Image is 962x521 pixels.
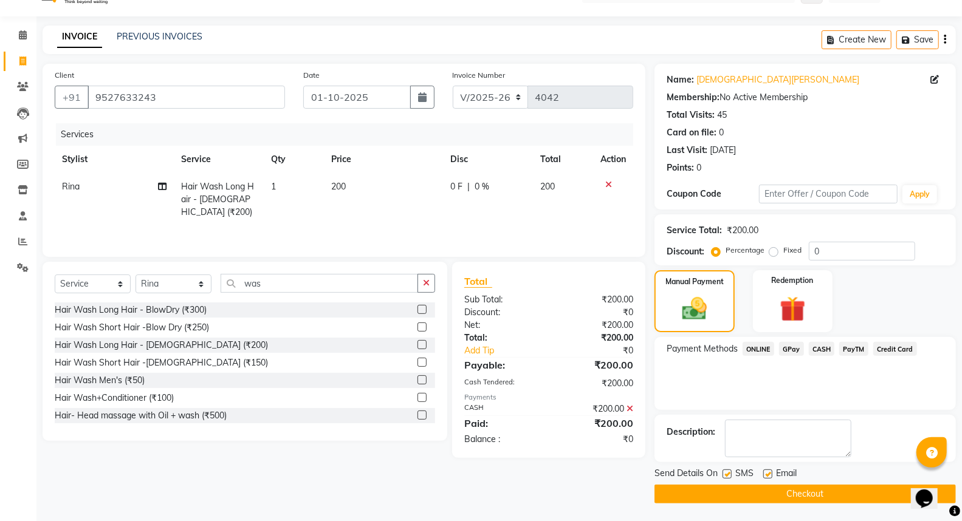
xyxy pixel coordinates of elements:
th: Price [324,146,443,173]
div: Total: [455,332,549,344]
div: Hair Wash+Conditioner (₹100) [55,392,174,404]
div: 0 [719,126,724,139]
label: Percentage [726,245,764,256]
div: Membership: [667,91,720,104]
div: Hair Wash Short Hair -[DEMOGRAPHIC_DATA] (₹150) [55,356,268,369]
a: Add Tip [455,344,564,357]
span: Payment Methods [667,342,738,355]
div: ₹200.00 [727,224,758,237]
div: Discount: [455,306,549,319]
div: Paid: [455,416,549,431]
a: INVOICE [57,26,102,48]
label: Client [55,70,74,81]
div: CASH [455,403,549,415]
span: 1 [271,181,276,192]
span: Email [776,467,797,482]
div: ₹200.00 [549,403,642,415]
div: Hair Wash Long Hair - BlowDry (₹300) [55,304,207,316]
button: Apply [902,185,937,203]
div: Hair Wash Short Hair -Blow Dry (₹250) [55,321,209,334]
span: 0 F [450,180,462,193]
img: _cash.svg [675,295,715,323]
div: Cash Tendered: [455,377,549,390]
label: Redemption [772,275,814,286]
span: Hair Wash Long Hair - [DEMOGRAPHIC_DATA] (₹200) [181,181,254,217]
div: Hair Wash Men's (₹50) [55,374,145,387]
label: Invoice Number [453,70,506,81]
div: ₹0 [549,306,642,319]
span: 200 [540,181,555,192]
img: _gift.svg [772,293,814,325]
div: ₹200.00 [549,416,642,431]
div: Name: [667,73,694,86]
span: PayTM [839,342,868,356]
input: Search or Scan [221,274,418,293]
th: Service [174,146,264,173]
div: Payable: [455,358,549,372]
div: ₹200.00 [549,358,642,372]
span: SMS [735,467,754,482]
div: ₹200.00 [549,319,642,332]
th: Disc [443,146,533,173]
div: 45 [717,109,727,121]
div: Total Visits: [667,109,715,121]
span: ONLINE [743,342,774,356]
div: No Active Membership [667,91,944,104]
div: 0 [696,162,701,174]
div: Net: [455,319,549,332]
div: Last Visit: [667,144,707,157]
th: Total [533,146,593,173]
div: Balance : [455,433,549,446]
th: Stylist [55,146,174,173]
label: Manual Payment [665,276,724,287]
div: Services [56,123,642,146]
span: 200 [331,181,346,192]
span: GPay [779,342,804,356]
button: Checkout [655,485,956,503]
input: Enter Offer / Coupon Code [759,185,898,203]
div: Sub Total: [455,293,549,306]
th: Qty [264,146,324,173]
input: Search by Name/Mobile/Email/Code [88,86,285,109]
div: Description: [667,426,715,438]
button: Save [896,30,939,49]
th: Action [593,146,633,173]
div: Card on file: [667,126,716,139]
div: Payments [464,392,633,403]
span: Credit Card [873,342,917,356]
div: ₹200.00 [549,377,642,390]
a: PREVIOUS INVOICES [117,31,202,42]
span: Total [464,275,492,288]
div: ₹200.00 [549,332,642,344]
a: [DEMOGRAPHIC_DATA][PERSON_NAME] [696,73,859,86]
iframe: chat widget [911,472,950,509]
div: [DATE] [710,144,736,157]
div: Discount: [667,245,704,258]
span: | [467,180,470,193]
label: Fixed [783,245,802,256]
div: ₹0 [565,344,642,357]
button: Create New [822,30,892,49]
div: Coupon Code [667,188,759,200]
span: Rina [62,181,80,192]
span: CASH [809,342,835,356]
label: Date [303,70,320,81]
div: ₹0 [549,433,642,446]
div: Hair Wash Long Hair - [DEMOGRAPHIC_DATA] (₹200) [55,339,268,352]
div: Hair- Head massage with Oil + wash (₹500) [55,409,227,422]
button: +91 [55,86,89,109]
span: 0 % [475,180,489,193]
span: Send Details On [655,467,718,482]
div: ₹200.00 [549,293,642,306]
div: Points: [667,162,694,174]
div: Service Total: [667,224,722,237]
